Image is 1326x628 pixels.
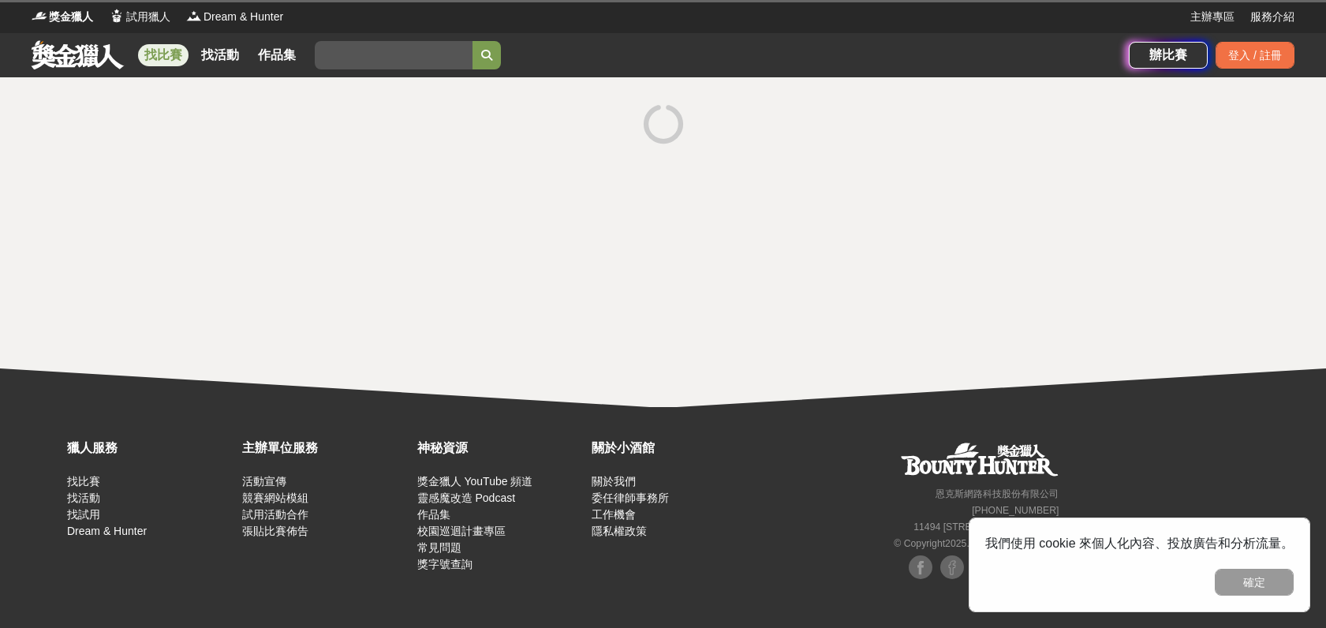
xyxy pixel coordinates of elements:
[417,475,533,488] a: 獎金獵人 YouTube 頻道
[49,9,93,25] span: 獎金獵人
[1216,42,1294,69] div: 登入 / 註冊
[972,505,1059,516] small: [PHONE_NUMBER]
[940,555,964,579] img: Facebook
[242,439,409,458] div: 主辦單位服務
[1190,9,1234,25] a: 主辦專區
[985,536,1294,550] span: 我們使用 cookie 來個人化內容、投放廣告和分析流量。
[417,508,450,521] a: 作品集
[1129,42,1208,69] a: 辦比賽
[592,508,636,521] a: 工作機會
[126,9,170,25] span: 試用獵人
[204,9,283,25] span: Dream & Hunter
[138,44,189,66] a: 找比賽
[417,525,506,537] a: 校園巡迴計畫專區
[909,555,932,579] img: Facebook
[109,8,125,24] img: Logo
[32,9,93,25] a: Logo獎金獵人
[592,492,669,504] a: 委任律師事務所
[67,475,100,488] a: 找比賽
[186,9,283,25] a: LogoDream & Hunter
[242,508,308,521] a: 試用活動合作
[592,525,647,537] a: 隱私權政策
[109,9,170,25] a: Logo試用獵人
[242,525,308,537] a: 張貼比賽佈告
[936,488,1059,499] small: 恩克斯網路科技股份有限公司
[417,541,461,554] a: 常見問題
[186,8,202,24] img: Logo
[1215,569,1294,596] button: 確定
[67,525,147,537] a: Dream & Hunter
[242,492,308,504] a: 競賽網站模組
[417,439,585,458] div: 神秘資源
[67,492,100,504] a: 找活動
[242,475,286,488] a: 活動宣傳
[67,508,100,521] a: 找試用
[252,44,302,66] a: 作品集
[417,558,473,570] a: 獎字號查詢
[195,44,245,66] a: 找活動
[913,521,1059,533] small: 11494 [STREET_ADDRESS] 3 樓
[32,8,47,24] img: Logo
[67,439,234,458] div: 獵人服務
[592,439,759,458] div: 關於小酒館
[417,492,515,504] a: 靈感魔改造 Podcast
[894,538,1059,549] small: © Copyright 2025 . All Rights Reserved.
[592,475,636,488] a: 關於我們
[1250,9,1294,25] a: 服務介紹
